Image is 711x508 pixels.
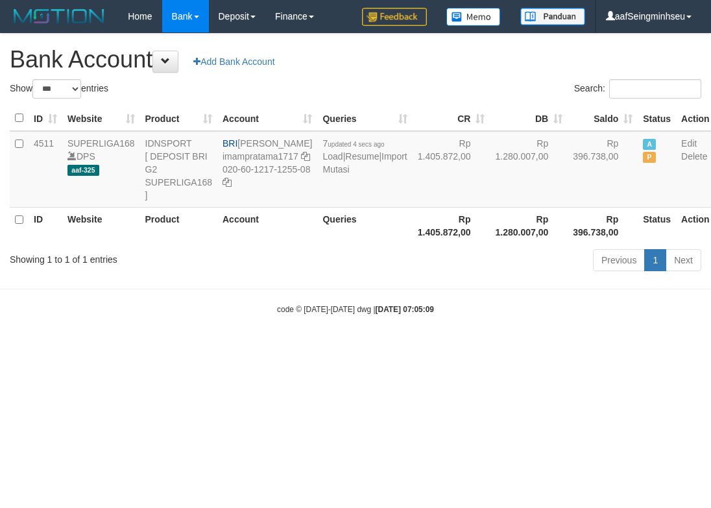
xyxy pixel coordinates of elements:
img: Feedback.jpg [362,8,427,26]
a: Copy imampratama1717 to clipboard [301,151,310,162]
th: Website [62,207,140,244]
a: Delete [681,151,707,162]
td: Rp 396.738,00 [568,131,638,208]
label: Search: [574,79,701,99]
th: Queries: activate to sort column ascending [317,106,412,131]
th: Saldo: activate to sort column ascending [568,106,638,131]
th: DB: activate to sort column ascending [490,106,568,131]
th: Status [638,106,676,131]
img: Button%20Memo.svg [446,8,501,26]
img: panduan.png [520,8,585,25]
small: code © [DATE]-[DATE] dwg | [277,305,434,314]
td: DPS [62,131,140,208]
th: Website: activate to sort column ascending [62,106,140,131]
a: Edit [681,138,697,149]
th: Account: activate to sort column ascending [217,106,317,131]
th: Product [140,207,218,244]
th: ID [29,207,62,244]
span: | | [322,138,407,175]
th: Rp 1.280.007,00 [490,207,568,244]
th: Rp 1.405.872,00 [413,207,490,244]
span: updated 4 secs ago [328,141,384,148]
th: Rp 396.738,00 [568,207,638,244]
span: Paused [643,152,656,163]
a: 1 [644,249,666,271]
h1: Bank Account [10,47,701,73]
a: Import Mutasi [322,151,407,175]
label: Show entries [10,79,108,99]
th: ID: activate to sort column ascending [29,106,62,131]
a: Copy 020601217125508 to clipboard [223,177,232,187]
a: imampratama1717 [223,151,298,162]
a: Previous [593,249,645,271]
div: Showing 1 to 1 of 1 entries [10,248,287,266]
span: BRI [223,138,237,149]
th: CR: activate to sort column ascending [413,106,490,131]
th: Account [217,207,317,244]
a: Next [666,249,701,271]
span: aaf-325 [67,165,99,176]
span: 7 [322,138,384,149]
td: 4511 [29,131,62,208]
th: Status [638,207,676,244]
th: Product: activate to sort column ascending [140,106,218,131]
td: Rp 1.280.007,00 [490,131,568,208]
th: Queries [317,207,412,244]
a: Add Bank Account [185,51,283,73]
input: Search: [609,79,701,99]
td: Rp 1.405.872,00 [413,131,490,208]
td: [PERSON_NAME] 020-60-1217-1255-08 [217,131,317,208]
td: IDNSPORT [ DEPOSIT BRI G2 SUPERLIGA168 ] [140,131,218,208]
select: Showentries [32,79,81,99]
strong: [DATE] 07:05:09 [376,305,434,314]
a: SUPERLIGA168 [67,138,135,149]
a: Resume [345,151,379,162]
img: MOTION_logo.png [10,6,108,26]
span: Active [643,139,656,150]
a: Load [322,151,343,162]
